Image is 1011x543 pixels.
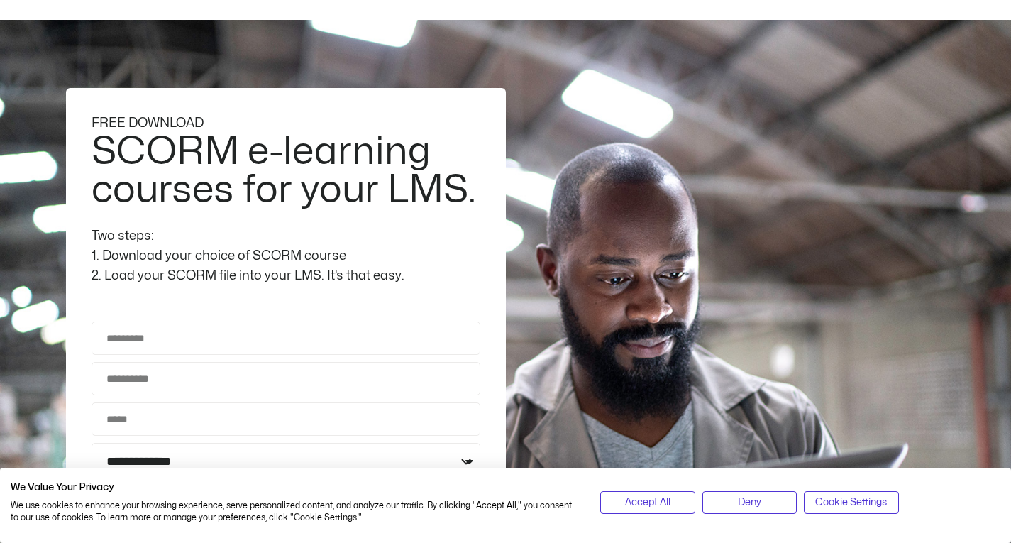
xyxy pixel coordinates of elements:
span: Accept All [625,495,670,510]
span: Cookie Settings [815,495,887,510]
span: Deny [738,495,761,510]
button: Accept all cookies [600,491,695,514]
div: Two steps: [92,226,480,246]
p: We use cookies to enhance your browsing experience, serve personalized content, and analyze our t... [11,500,579,524]
button: Deny all cookies [702,491,797,514]
div: 1. Download your choice of SCORM course [92,246,480,266]
div: 2. Load your SCORM file into your LMS. It’s that easy. [92,266,480,286]
h2: SCORM e-learning courses for your LMS. [92,133,477,209]
button: Adjust cookie preferences [804,491,898,514]
h2: We Value Your Privacy [11,481,579,494]
div: FREE DOWNLOAD [92,114,480,133]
